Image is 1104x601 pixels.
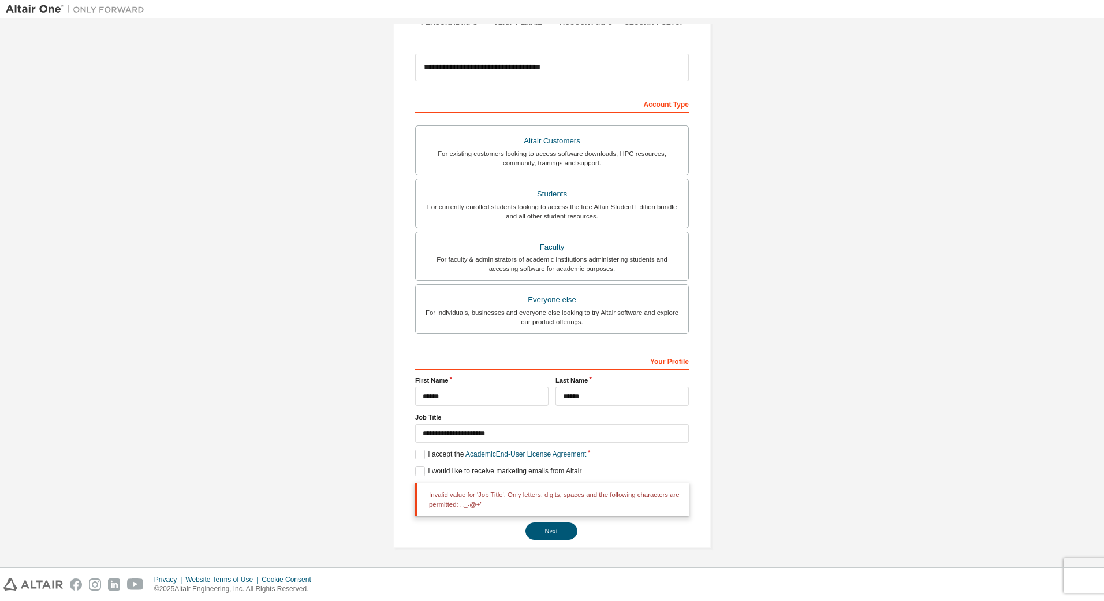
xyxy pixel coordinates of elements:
div: Website Terms of Use [185,575,262,584]
img: instagram.svg [89,578,101,591]
img: linkedin.svg [108,578,120,591]
label: Job Title [415,413,689,422]
label: First Name [415,376,549,385]
label: I would like to receive marketing emails from Altair [415,466,581,476]
div: Privacy [154,575,185,584]
p: © 2025 Altair Engineering, Inc. All Rights Reserved. [154,584,318,594]
div: For individuals, businesses and everyone else looking to try Altair software and explore our prod... [423,308,681,327]
div: Cookie Consent [262,575,318,584]
button: Next [525,522,577,540]
label: I accept the [415,450,586,459]
div: Faculty [423,239,681,255]
div: Your Profile [415,351,689,370]
div: Altair Customers [423,133,681,149]
label: Last Name [555,376,689,385]
div: Invalid value for 'Job Title'. Only letters, digits, spaces and the following characters are perm... [415,483,689,516]
div: For currently enrolled students looking to access the free Altair Student Edition bundle and all ... [423,202,681,221]
img: altair_logo.svg [3,578,63,591]
img: youtube.svg [127,578,144,591]
div: Account Type [415,94,689,113]
img: facebook.svg [70,578,82,591]
div: For existing customers looking to access software downloads, HPC resources, community, trainings ... [423,149,681,168]
img: Altair One [6,3,150,15]
div: Everyone else [423,292,681,308]
div: Students [423,186,681,202]
div: For faculty & administrators of academic institutions administering students and accessing softwa... [423,255,681,273]
a: Academic End-User License Agreement [465,450,586,458]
